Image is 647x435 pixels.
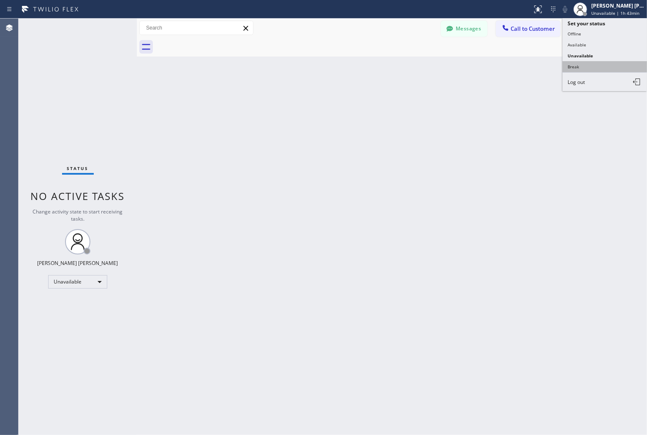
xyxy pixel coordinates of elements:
span: Unavailable | 1h 43min [591,10,639,16]
span: Status [67,165,89,171]
button: Messages [441,21,487,37]
button: Mute [559,3,571,15]
input: Search [140,21,253,35]
button: Call to Customer [496,21,560,37]
span: Change activity state to start receiving tasks. [33,208,123,222]
div: Unavailable [48,275,107,289]
div: [PERSON_NAME] [PERSON_NAME] [38,259,118,267]
span: No active tasks [31,189,125,203]
span: Call to Customer [511,25,555,32]
div: [PERSON_NAME] [PERSON_NAME] [591,2,644,9]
